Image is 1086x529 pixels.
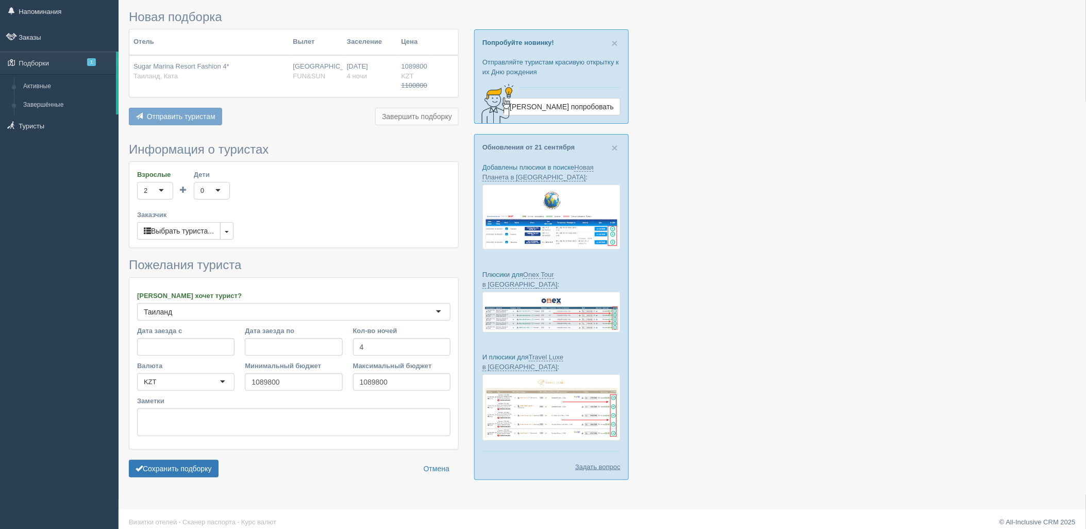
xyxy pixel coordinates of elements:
button: Close [612,142,618,153]
span: Таиланд, Ката [133,72,178,80]
img: new-planet-%D0%BF%D1%96%D0%B4%D0%B1%D1%96%D1%80%D0%BA%D0%B0-%D1%81%D1%80%D0%BC-%D0%B4%D0%BB%D1%8F... [482,185,621,250]
span: Пожелания туриста [129,258,241,272]
label: Дети [194,170,230,179]
a: Активные [19,77,116,96]
a: Завершённые [19,96,116,114]
label: Кол-во ночей [353,326,450,336]
span: × [612,37,618,49]
a: Отмена [417,460,456,477]
label: Дата заезда с [137,326,235,336]
span: 1 [87,58,96,66]
a: Обновления от 21 сентября [482,143,575,151]
span: · [179,518,181,526]
a: Визитки отелей [129,518,177,526]
a: Задать вопрос [575,462,621,472]
span: 1089800 [401,62,427,70]
input: 7-10 или 7,10,14 [353,338,450,356]
button: Завершить подборку [375,108,459,125]
span: FUN&SUN [293,72,326,80]
span: × [612,142,618,154]
label: Минимальный бюджет [245,361,342,371]
div: [GEOGRAPHIC_DATA] [293,62,339,91]
span: Отправить туристам [147,112,215,121]
th: Отель [129,29,289,55]
a: © All-Inclusive CRM 2025 [999,518,1076,526]
p: Попробуйте новинку! [482,38,621,47]
label: Взрослые [137,170,173,179]
p: И плюсики для : [482,352,621,372]
span: 4 ночи [347,72,367,80]
p: Добавлены плюсики в поиске : [482,162,621,182]
span: 1100800 [401,81,427,89]
a: Onex Tour в [GEOGRAPHIC_DATA] [482,271,558,289]
a: Курс валют [241,518,276,526]
label: Максимальный бюджет [353,361,450,371]
label: Заказчик [137,210,450,220]
img: creative-idea-2907357.png [475,83,516,124]
h3: Информация о туристах [129,143,459,156]
label: Валюта [137,361,235,371]
div: [DATE] [347,62,393,91]
th: Цена [397,29,431,55]
span: KZT [401,72,414,80]
button: Сохранить подборку [129,460,219,477]
label: Заметки [137,396,450,406]
a: Новая Планета в [GEOGRAPHIC_DATA] [482,163,594,181]
img: onex-tour-proposal-crm-for-travel-agency.png [482,292,621,333]
a: Сканер паспорта [182,518,236,526]
p: Отправляйте туристам красивую открытку к их Дню рождения [482,57,621,77]
span: Sugar Marina Resort Fashion 4* [133,62,229,70]
a: Travel Luxe в [GEOGRAPHIC_DATA] [482,353,563,371]
th: Заселение [343,29,397,55]
div: KZT [144,377,157,387]
h3: Новая подборка [129,10,459,24]
div: 2 [144,186,147,196]
p: Плюсики для : [482,270,621,289]
div: Таиланд [144,307,172,317]
th: Вылет [289,29,343,55]
div: 0 [201,186,204,196]
label: [PERSON_NAME] хочет турист? [137,291,450,301]
a: [PERSON_NAME] попробовать [503,98,621,115]
label: Дата заезда по [245,326,342,336]
img: travel-luxe-%D0%BF%D0%BE%D0%B4%D0%B1%D0%BE%D1%80%D0%BA%D0%B0-%D1%81%D1%80%D0%BC-%D0%B4%D0%BB%D1%8... [482,374,621,441]
button: Выбрать туриста... [137,222,221,240]
button: Close [612,38,618,48]
span: · [238,518,240,526]
button: Отправить туристам [129,108,222,125]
